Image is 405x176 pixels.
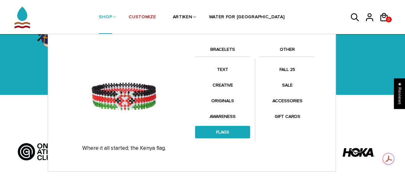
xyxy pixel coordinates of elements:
[195,95,250,107] a: ORIGINALS
[129,1,156,34] a: CUSTOMIZE
[260,95,315,107] a: ACCESSORIES
[195,46,250,57] a: BRACELETS
[195,126,250,138] a: FLAGS
[20,113,385,124] h2: Partnered With
[209,1,285,34] a: WATER FOR [GEOGRAPHIC_DATA]
[260,110,315,123] a: GIFT CARDS
[386,17,392,22] a: 0
[15,136,78,162] img: Artboard_5_bcd5fb9d-526a-4748-82a7-e4a7ed1c43f8.jpg
[260,63,315,76] a: FALL 25
[394,78,405,109] div: Click to open Judge.me floating reviews tab
[343,136,375,168] img: HOKA-logo.webp
[260,79,315,91] a: SALE
[260,46,315,57] a: OTHER
[195,110,250,123] a: AWARENESS
[99,1,112,34] a: SHOP
[195,79,250,91] a: CREATIVE
[386,16,392,24] span: 0
[59,145,189,151] p: Where it all started; the Kenya flag.
[195,63,250,76] a: TEXT
[173,1,192,34] a: ARTIKEN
